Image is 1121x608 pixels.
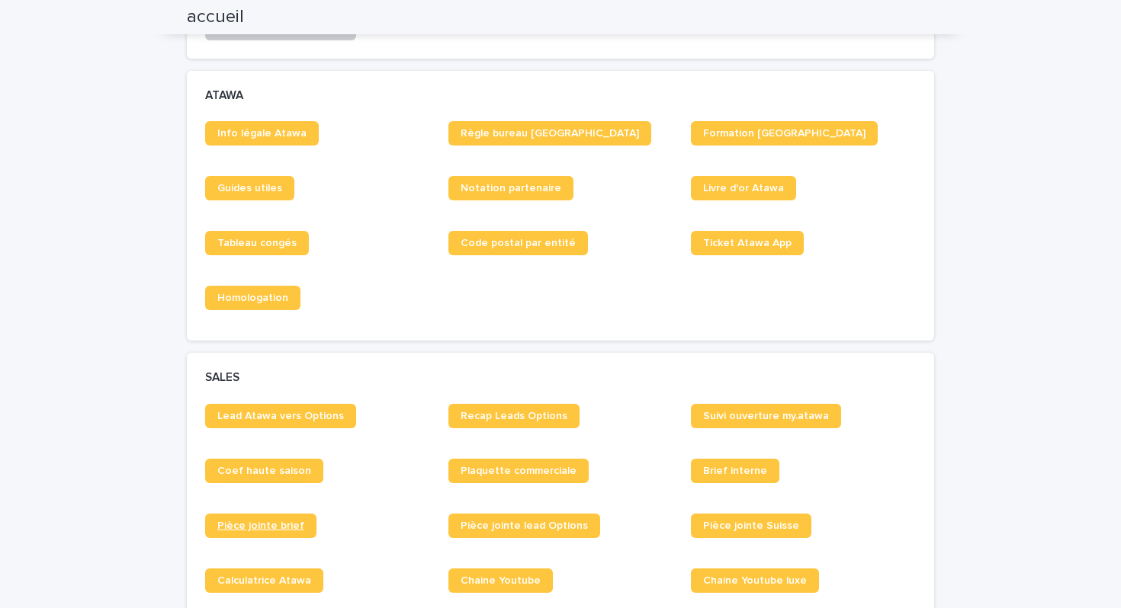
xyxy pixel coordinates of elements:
[691,568,819,593] a: Chaine Youtube luxe
[703,466,767,476] span: Brief interne
[691,176,796,200] a: Livre d'or Atawa
[461,575,541,586] span: Chaine Youtube
[703,575,807,586] span: Chaine Youtube luxe
[691,459,779,483] a: Brief interne
[205,371,239,385] h2: SALES
[703,238,792,248] span: Ticket Atawa App
[461,238,576,248] span: Code postal par entité
[217,183,282,194] span: Guides utiles
[217,411,344,421] span: Lead Atawa vers Options
[691,514,811,538] a: Pièce jointe Suisse
[461,466,577,476] span: Plaquette commerciale
[461,128,639,139] span: Règle bureau [GEOGRAPHIC_DATA]
[448,176,573,200] a: Notation partenaire
[217,520,304,531] span: Pièce jointe brief
[205,286,300,310] a: Homologation
[461,520,588,531] span: Pièce jointe lead Options
[448,121,651,146] a: Règle bureau [GEOGRAPHIC_DATA]
[205,121,319,146] a: Info légale Atawa
[691,404,841,428] a: Suivi ouverture my.atawa
[448,231,588,255] a: Code postal par entité
[448,459,589,483] a: Plaquette commerciale
[205,231,309,255] a: Tableau congés
[205,514,316,538] a: Pièce jointe brief
[217,238,297,248] span: Tableau congés
[461,183,561,194] span: Notation partenaire
[448,568,553,593] a: Chaine Youtube
[205,176,294,200] a: Guides utiles
[205,404,356,428] a: Lead Atawa vers Options
[703,520,799,531] span: Pièce jointe Suisse
[205,459,323,483] a: Coef haute saison
[703,411,829,421] span: Suivi ouverture my.atawa
[217,575,311,586] span: Calculatrice Atawa
[217,466,311,476] span: Coef haute saison
[205,568,323,593] a: Calculatrice Atawa
[703,128,866,139] span: Formation [GEOGRAPHIC_DATA]
[461,411,567,421] span: Recap Leads Options
[691,121,878,146] a: Formation [GEOGRAPHIC_DATA]
[205,89,243,103] h2: ATAWA
[217,128,307,139] span: Info légale Atawa
[448,514,600,538] a: Pièce jointe lead Options
[217,293,288,303] span: Homologation
[187,6,244,28] h2: accueil
[448,404,580,428] a: Recap Leads Options
[691,231,804,255] a: Ticket Atawa App
[703,183,784,194] span: Livre d'or Atawa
